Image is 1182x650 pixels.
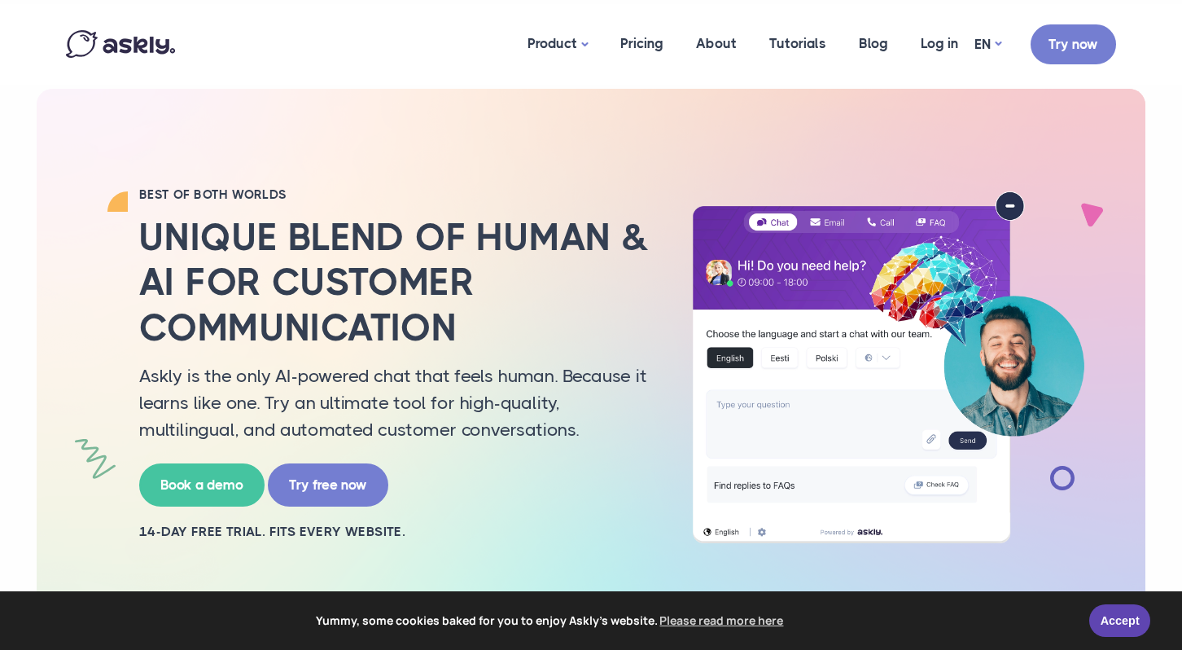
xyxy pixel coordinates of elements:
[904,4,974,83] a: Log in
[1031,24,1116,64] a: Try now
[139,523,652,541] h2: 14-day free trial. Fits every website.
[66,30,175,58] img: Askly
[139,215,652,350] h2: Unique blend of human & AI for customer communication
[139,463,265,507] a: Book a demo
[843,4,904,83] a: Blog
[658,608,786,633] a: learn more about cookies
[604,4,680,83] a: Pricing
[139,362,652,443] p: Askly is the only AI-powered chat that feels human. Because it learns like one. Try an ultimate t...
[676,191,1100,543] img: AI multilingual chat
[974,33,1001,56] a: EN
[1089,604,1150,637] a: Accept
[511,4,604,85] a: Product
[680,4,753,83] a: About
[24,608,1078,633] span: Yummy, some cookies baked for you to enjoy Askly's website.
[268,463,388,507] a: Try free now
[753,4,843,83] a: Tutorials
[139,187,652,203] h2: BEST OF BOTH WORLDS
